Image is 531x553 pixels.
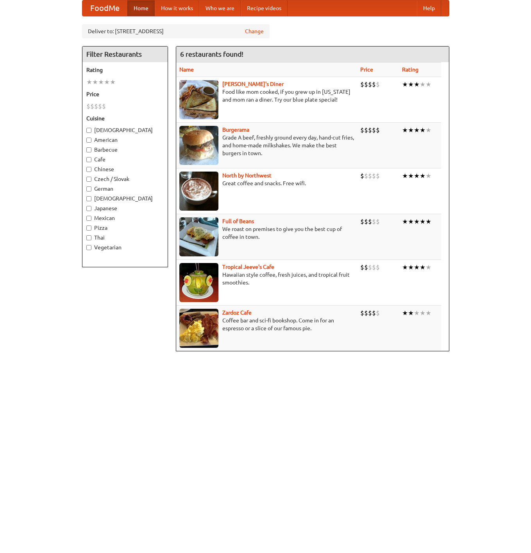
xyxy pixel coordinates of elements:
[86,196,91,201] input: [DEMOGRAPHIC_DATA]
[86,90,164,98] h5: Price
[222,218,254,224] b: Full of Beans
[110,78,116,86] li: ★
[241,0,288,16] a: Recipe videos
[360,217,364,226] li: $
[426,172,431,180] li: ★
[82,24,270,38] div: Deliver to: [STREET_ADDRESS]
[86,138,91,143] input: American
[372,172,376,180] li: $
[376,80,380,89] li: $
[86,146,164,154] label: Barbecue
[86,185,164,193] label: German
[402,126,408,134] li: ★
[408,217,414,226] li: ★
[372,263,376,272] li: $
[86,204,164,212] label: Japanese
[360,263,364,272] li: $
[179,126,218,165] img: burgerama.jpg
[402,66,418,73] a: Rating
[179,66,194,73] a: Name
[86,195,164,202] label: [DEMOGRAPHIC_DATA]
[368,126,372,134] li: $
[368,80,372,89] li: $
[86,245,91,250] input: Vegetarian
[364,309,368,317] li: $
[86,167,91,172] input: Chinese
[402,172,408,180] li: ★
[402,217,408,226] li: ★
[408,80,414,89] li: ★
[414,309,420,317] li: ★
[372,126,376,134] li: $
[179,317,354,332] p: Coffee bar and sci-fi bookshop. Come in for an espresso or a slice of our famous pie.
[426,126,431,134] li: ★
[364,126,368,134] li: $
[86,186,91,191] input: German
[420,263,426,272] li: ★
[222,310,252,316] a: Zardoz Cafe
[364,80,368,89] li: $
[420,126,426,134] li: ★
[222,264,274,270] b: Tropical Jeeve's Cafe
[364,217,368,226] li: $
[360,172,364,180] li: $
[86,235,91,240] input: Thai
[368,172,372,180] li: $
[360,80,364,89] li: $
[179,271,354,286] p: Hawaiian style coffee, fresh juices, and tropical fruit smoothies.
[86,175,164,183] label: Czech / Slovak
[86,78,92,86] li: ★
[408,263,414,272] li: ★
[372,80,376,89] li: $
[414,172,420,180] li: ★
[360,66,373,73] a: Price
[86,102,90,111] li: $
[86,234,164,242] label: Thai
[222,127,249,133] b: Burgerama
[368,309,372,317] li: $
[222,172,272,179] a: North by Northwest
[417,0,441,16] a: Help
[86,224,164,232] label: Pizza
[179,134,354,157] p: Grade A beef, freshly ground every day, hand-cut fries, and home-made milkshakes. We make the bes...
[199,0,241,16] a: Who we are
[179,80,218,119] img: sallys.jpg
[408,309,414,317] li: ★
[402,263,408,272] li: ★
[86,126,164,134] label: [DEMOGRAPHIC_DATA]
[92,78,98,86] li: ★
[179,179,354,187] p: Great coffee and snacks. Free wifi.
[426,217,431,226] li: ★
[364,263,368,272] li: $
[86,128,91,133] input: [DEMOGRAPHIC_DATA]
[179,172,218,211] img: north.jpg
[82,0,127,16] a: FoodMe
[180,50,243,58] ng-pluralize: 6 restaurants found!
[86,214,164,222] label: Mexican
[372,309,376,317] li: $
[414,263,420,272] li: ★
[90,102,94,111] li: $
[86,136,164,144] label: American
[86,115,164,122] h5: Cuisine
[245,27,264,35] a: Change
[414,126,420,134] li: ★
[222,81,284,87] a: [PERSON_NAME]'s Diner
[420,80,426,89] li: ★
[376,217,380,226] li: $
[102,102,106,111] li: $
[376,126,380,134] li: $
[368,263,372,272] li: $
[408,172,414,180] li: ★
[408,126,414,134] li: ★
[94,102,98,111] li: $
[86,66,164,74] h5: Rating
[86,216,91,221] input: Mexican
[360,126,364,134] li: $
[179,217,218,256] img: beans.jpg
[420,309,426,317] li: ★
[86,165,164,173] label: Chinese
[86,225,91,231] input: Pizza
